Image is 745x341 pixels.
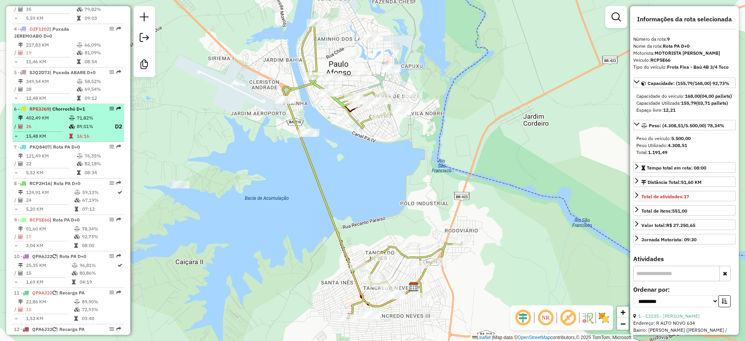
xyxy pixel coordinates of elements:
i: % de utilização da cubagem [72,271,78,275]
span: | Rota PA D+0 [50,180,80,186]
td: 349,54 KM [26,78,76,85]
td: 12,48 KM [26,94,76,102]
div: Atividade não roteirizada - ROBSON DE OLIVEIRA A [359,310,379,318]
span: 7 - [14,144,80,150]
i: Total de Atividades [18,7,23,12]
td: 121,49 KM [26,152,76,160]
div: Atividade não roteirizada - CLUBE PAULO AFONSO [359,34,378,42]
span: 9 - [14,217,80,223]
em: Opções [109,290,114,295]
td: 19 [26,49,76,57]
div: Atividade não roteirizada - TGS COMERCIO E CONVE [323,73,342,81]
td: = [14,58,18,66]
td: 08:54 [84,58,121,66]
td: 03:40 [81,315,121,322]
td: 1,69 KM [26,278,71,286]
td: 35 [26,5,76,13]
td: 17 [26,233,74,241]
td: 69,54% [84,85,121,93]
span: PKQ8407 [29,144,50,150]
i: Tempo total em rota [74,207,78,211]
td: 24 [26,196,74,204]
div: Capacidade do veículo: [636,93,733,100]
i: Rota otimizada [118,263,122,268]
div: Peso: (4.308,51/5.500,00) 78,34% [633,132,736,159]
div: Total: [636,149,733,156]
i: Total de Atividades [18,307,23,312]
td: 124,91 KM [26,189,74,196]
span: RCP5E66 [29,217,50,223]
p: D2 [108,122,122,131]
i: Tempo total em rota [77,170,81,175]
div: Atividade não roteirizada - 56.894.570 IAN FELIP [381,64,400,72]
i: % de utilização do peso [72,263,78,268]
a: Tempo total em rota: 08:00 [633,162,736,173]
i: Distância Total [18,43,23,47]
span: Total de atividades: [641,194,689,199]
td: = [14,132,18,140]
em: Rota exportada [116,70,121,74]
strong: Rota PA D+0 [663,43,690,49]
i: % de utilização da cubagem [74,307,80,312]
strong: MOTORISTA [PERSON_NAME] [655,50,720,56]
span: QPA6J22 [32,253,52,259]
strong: 168,00 [685,93,700,99]
a: Jornada Motorista: 09:30 [633,234,736,244]
i: Tempo total em rota [77,16,81,21]
i: % de utilização da cubagem [69,124,75,129]
td: 72,93% [81,306,121,313]
td: = [14,14,18,22]
td: / [14,49,18,57]
td: 15 [26,269,71,277]
td: 22 [26,160,76,168]
div: Peso Utilizado: [636,142,733,149]
i: % de utilização da cubagem [74,234,80,239]
td: / [14,269,18,277]
i: Total de Atividades [18,161,23,166]
span: RCP2H16 [29,180,50,186]
div: Atividade não roteirizada - BAR DA MOCA [391,107,411,114]
td: 66,09% [84,41,121,49]
span: | Recarga PA [56,326,85,332]
td: = [14,169,18,177]
em: Rota exportada [116,106,121,111]
em: Rota exportada [116,181,121,185]
td: 28 [26,85,76,93]
a: OpenStreetMap [518,335,551,340]
td: 217,83 KM [26,41,76,49]
td: 5,20 KM [26,205,74,213]
td: / [14,85,18,93]
strong: 4.308,51 [668,142,687,148]
div: Atividade não roteirizada - RODOLPHO ARAUJO DE A [352,70,372,78]
span: − [620,319,625,329]
td: 89,90% [81,298,121,306]
i: Tempo total em rota [74,316,78,321]
div: Valor total: [641,222,695,229]
i: Veículo já utilizado nesta sessão [52,327,56,332]
div: Bairro: [PERSON_NAME] ([PERSON_NAME] / BA) [633,327,736,341]
strong: 12,21 [663,107,676,113]
i: % de utilização do peso [74,299,80,304]
div: Atividade não roteirizada - ROBSON DE OLIVEIRA A [361,311,380,319]
span: | Rota PA D+0 [56,253,86,259]
td: 15,48 KM [26,132,69,140]
td: = [14,315,18,322]
span: 6 - [14,106,85,112]
td: = [14,278,18,286]
div: Atividade não roteirizada - IVONETE DE ARAUJO TE [318,89,337,97]
strong: 17 [684,194,689,199]
a: Exibir filtros [608,9,624,25]
img: Exibir/Ocultar setores [598,312,610,324]
span: + [620,307,625,317]
i: Rota otimizada [118,190,122,195]
em: Rota exportada [116,144,121,149]
a: Peso: (4.308,51/5.500,00) 78,34% [633,120,736,130]
strong: Frota Fixa - Baú 4B 3/4 Toco [667,64,729,70]
td: / [14,5,18,13]
em: Opções [109,327,114,331]
button: Ordem crescente [718,295,731,307]
a: Capacidade: (155,79/168,00) 92,73% [633,78,736,88]
td: 16:16 [76,132,107,140]
span: Ocultar NR [536,308,555,327]
span: | Rota PA D+0 [50,144,80,150]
